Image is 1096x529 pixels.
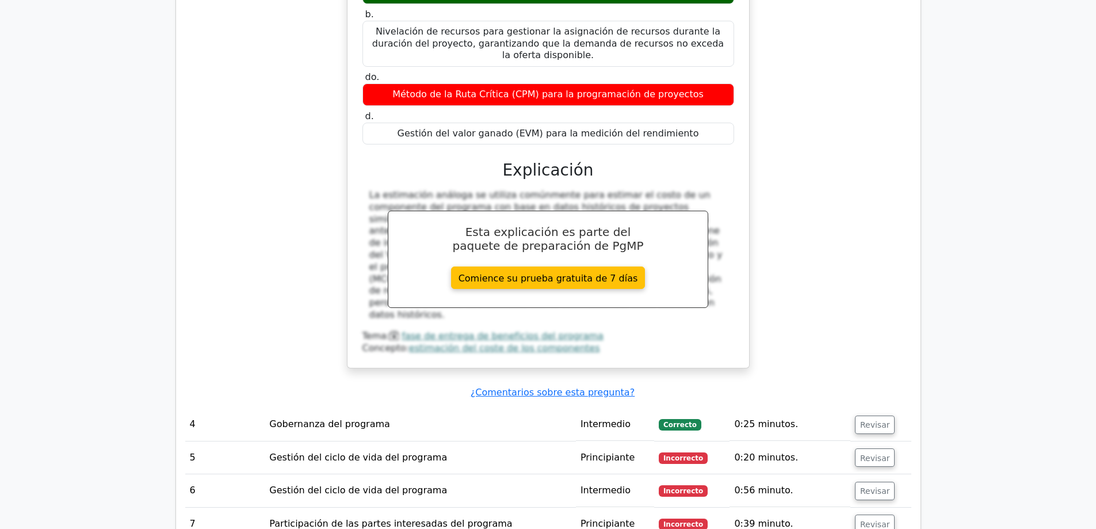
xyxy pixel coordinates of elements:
font: Incorrecto [663,520,703,528]
font: do. [365,71,380,82]
font: Revisar [860,519,890,528]
font: 0:39 minuto. [734,518,793,529]
a: ¿Comentarios sobre esta pregunta? [471,387,635,398]
font: d. [365,111,374,121]
font: Incorrecto [663,454,703,462]
font: Intermedio [581,485,631,496]
a: estimación del coste de los componentes [409,342,600,353]
font: Incorrecto [663,487,703,495]
font: Participación de las partes interesadas del programa [269,518,512,529]
font: Gestión del ciclo de vida del programa [269,452,447,463]
font: Gobernanza del programa [269,418,390,429]
button: Revisar [855,448,895,467]
a: Comience su prueba gratuita de 7 días [451,267,646,289]
font: Explicación [502,161,593,180]
font: Concepto: [362,342,409,353]
font: 7 [190,518,196,529]
font: 0:20 minutos. [734,452,798,463]
font: Revisar [860,420,890,429]
font: 0:56 minuto. [734,485,793,496]
font: 0:25 minutos. [734,418,798,429]
font: Revisar [860,453,890,462]
font: La estimación análoga se utiliza comúnmente para estimar el costo de un componente del programa c... [369,189,723,320]
font: Gestión del valor ganado (EVM) para la medición del rendimiento [398,128,699,139]
font: b. [365,9,374,20]
font: Principiante [581,452,635,463]
font: 4 [190,418,196,429]
font: Principiante [581,518,635,529]
font: Tema: [362,330,390,341]
font: Revisar [860,486,890,496]
button: Revisar [855,416,895,434]
font: 6 [190,485,196,496]
font: Método de la Ruta Crítica (CPM) para la programación de proyectos [392,89,704,100]
font: 5 [190,452,196,463]
font: Nivelación de recursos para gestionar la asignación de recursos durante la duración del proyecto,... [372,26,724,61]
font: Correcto [663,421,697,429]
a: fase de entrega de beneficios del programa [402,330,603,341]
font: Intermedio [581,418,631,429]
font: Gestión del ciclo de vida del programa [269,485,447,496]
button: Revisar [855,482,895,500]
